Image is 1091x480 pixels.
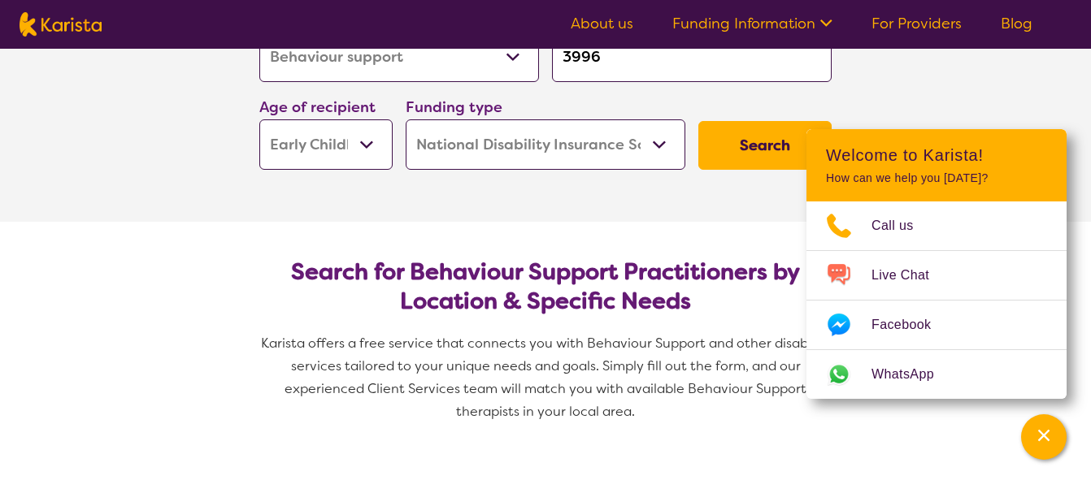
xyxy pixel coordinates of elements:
button: Search [698,121,832,170]
img: Karista logo [20,12,102,37]
p: Karista offers a free service that connects you with Behaviour Support and other disability servi... [253,332,838,423]
a: Blog [1001,14,1032,33]
input: Type [552,32,832,82]
p: How can we help you [DATE]? [826,171,1047,185]
button: Channel Menu [1021,414,1067,460]
span: Facebook [871,313,950,337]
h2: Welcome to Karista! [826,145,1047,165]
label: Funding type [406,97,502,117]
a: For Providers [871,14,962,33]
label: Age of recipient [259,97,376,117]
a: Funding Information [672,14,832,33]
h2: Search for Behaviour Support Practitioners by Location & Specific Needs [272,257,819,316]
ul: Choose channel [806,201,1067,399]
span: WhatsApp [871,362,954,387]
a: Web link opens in a new tab. [806,350,1067,399]
div: Channel Menu [806,129,1067,399]
a: About us [571,14,633,33]
span: Live Chat [871,263,949,288]
span: Call us [871,214,933,238]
